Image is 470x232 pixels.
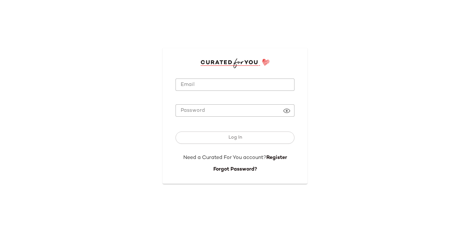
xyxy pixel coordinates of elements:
img: cfy_login_logo.DGdB1djN.svg [200,58,270,68]
span: Need a Curated For You account? [183,155,266,161]
a: Register [266,155,287,161]
a: Forgot Password? [213,167,257,172]
span: Log In [228,135,242,140]
button: Log In [176,132,294,144]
